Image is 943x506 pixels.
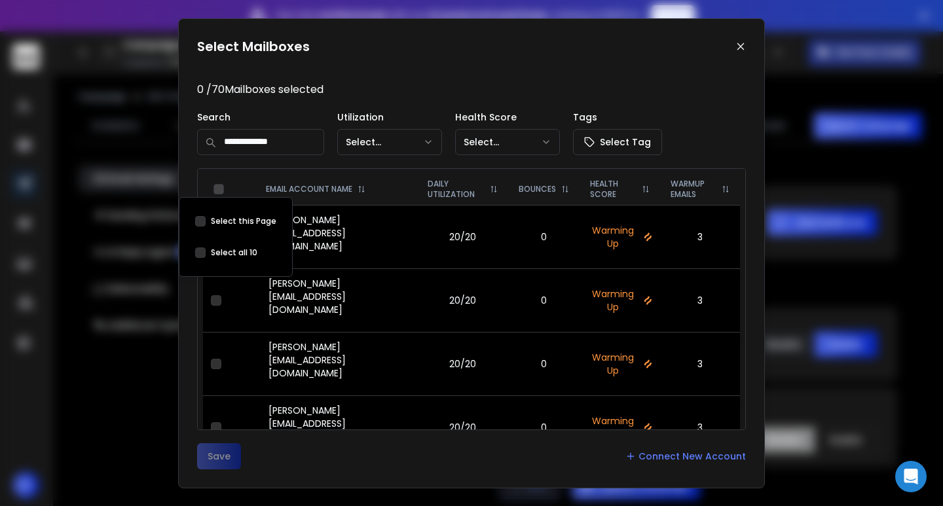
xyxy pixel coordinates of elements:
[417,396,508,460] td: 20/20
[660,269,740,333] td: 3
[417,269,508,333] td: 20/20
[660,396,740,460] td: 3
[428,179,485,200] p: DAILY UTILIZATION
[516,294,572,307] p: 0
[660,206,740,269] td: 3
[455,111,560,124] p: Health Score
[573,111,662,124] p: Tags
[587,351,652,377] p: Warming Up
[417,206,508,269] td: 20/20
[268,404,409,443] p: [PERSON_NAME][EMAIL_ADDRESS][DOMAIN_NAME]
[197,111,324,124] p: Search
[516,421,572,434] p: 0
[519,184,556,194] p: BOUNCES
[268,213,409,253] p: [PERSON_NAME][EMAIL_ADDRESS][DOMAIN_NAME]
[590,179,636,200] p: HEALTH SCORE
[455,129,560,155] button: Select...
[197,37,310,56] h1: Select Mailboxes
[660,333,740,396] td: 3
[197,82,746,98] p: 0 / 70 Mailboxes selected
[671,179,716,200] p: WARMUP EMAILS
[587,414,652,441] p: Warming Up
[573,129,662,155] button: Select Tag
[211,247,257,258] label: Select all 10
[211,216,276,226] label: Select this Page
[895,461,927,492] div: Open Intercom Messenger
[268,340,409,380] p: [PERSON_NAME][EMAIL_ADDRESS][DOMAIN_NAME]
[587,224,652,250] p: Warming Up
[625,450,746,463] a: Connect New Account
[587,287,652,314] p: Warming Up
[337,129,442,155] button: Select...
[417,333,508,396] td: 20/20
[337,111,442,124] p: Utilization
[266,184,407,194] div: EMAIL ACCOUNT NAME
[516,357,572,370] p: 0
[516,230,572,244] p: 0
[268,277,409,316] p: [PERSON_NAME][EMAIL_ADDRESS][DOMAIN_NAME]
